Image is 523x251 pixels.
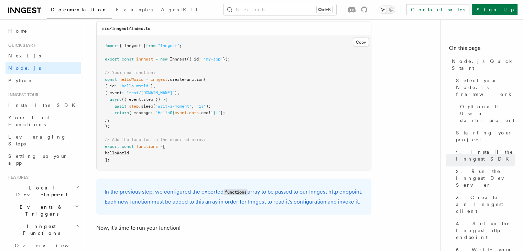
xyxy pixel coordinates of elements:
span: , [153,84,155,88]
a: Examples [112,2,157,19]
span: ; [179,43,182,48]
span: { id [105,84,115,88]
button: Local Development [6,182,81,201]
span: .email [199,110,213,115]
span: export [105,144,119,149]
span: Install the SDK [8,102,79,108]
span: data [189,110,199,115]
a: Documentation [47,2,112,19]
span: } [105,117,107,122]
span: .sleep [139,104,153,109]
span: // Your new function: [105,70,155,75]
button: Copy [353,38,369,47]
span: AgentKit [161,7,197,12]
span: event [175,110,187,115]
a: Node.js Quick Start [449,55,515,74]
span: 3. Create an Inngest client [456,194,515,215]
span: { message [129,110,151,115]
span: ( [204,77,206,82]
span: Inngest tour [6,92,39,98]
p: In the previous step, we configured the exported array to be passed to our Inngest http endpoint.... [105,187,363,207]
span: "wait-a-moment" [155,104,192,109]
span: Select your Node.js framework [456,77,515,98]
span: Inngest [170,57,187,62]
span: functions [136,144,158,149]
span: } [175,90,177,95]
a: Home [6,25,81,37]
h4: On this page [449,44,515,55]
span: [ [163,144,165,149]
span: = [155,57,158,62]
span: { [165,97,167,102]
span: , [177,90,179,95]
span: ( [153,104,155,109]
span: ); [206,104,211,109]
span: const [122,144,134,149]
p: Now, it's time to run your function! [96,223,371,233]
button: Inngest Functions [6,220,81,239]
span: helloWorld [119,77,143,82]
button: Toggle dark mode [379,6,395,14]
span: Overview [15,243,86,248]
code: src/inngest/index.ts [102,26,150,31]
span: Node.js [8,65,41,71]
span: !` [216,110,220,115]
span: 4. Set up the Inngest http endpoint [456,220,515,241]
code: functions [224,189,248,195]
span: = [160,144,163,149]
a: AgentKit [157,2,201,19]
a: 4. Set up the Inngest http endpoint [453,217,515,243]
span: Starting your project [456,129,515,143]
span: : [151,110,153,115]
span: ); [105,124,110,129]
span: }; [220,110,225,115]
span: , [192,104,194,109]
span: export [105,57,119,62]
span: : [115,84,117,88]
a: 3. Create an Inngest client [453,191,515,217]
span: step [129,104,139,109]
button: Search...Ctrl+K [224,4,336,15]
span: = [146,77,148,82]
a: Node.js [6,62,81,74]
span: "inngest" [158,43,179,48]
span: new [160,57,167,62]
span: helloWorld [105,151,129,155]
span: "1s" [196,104,206,109]
span: ({ event [122,97,141,102]
span: }); [223,57,230,62]
button: Events & Triggers [6,201,81,220]
a: 2. Run the Inngest Dev Server [453,165,515,191]
span: const [105,77,117,82]
span: Examples [116,7,153,12]
span: // Add the function to the exported array: [105,137,206,142]
span: Features [6,175,29,180]
a: Optional: Use a starter project [457,100,515,127]
span: Node.js Quick Start [452,58,515,72]
span: } [213,110,216,115]
span: Next.js [8,53,41,58]
span: { event [105,90,122,95]
span: 2. Run the Inngest Dev Server [456,168,515,188]
a: Install the SDK [6,99,81,111]
a: Python [6,74,81,87]
a: Starting your project [453,127,515,146]
span: ({ id [187,57,199,62]
span: Documentation [51,7,108,12]
a: Leveraging Steps [6,131,81,150]
span: await [115,104,127,109]
span: inngest [151,77,167,82]
span: `Hello [155,110,170,115]
span: : [199,57,201,62]
a: Contact sales [406,4,469,15]
span: ]; [105,157,110,162]
a: Next.js [6,50,81,62]
a: Your first Functions [6,111,81,131]
span: "hello-world" [119,84,151,88]
span: Quick start [6,43,35,48]
span: ${ [170,110,175,115]
span: , [141,97,143,102]
a: Sign Up [472,4,517,15]
span: } [151,84,153,88]
span: . [187,110,189,115]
